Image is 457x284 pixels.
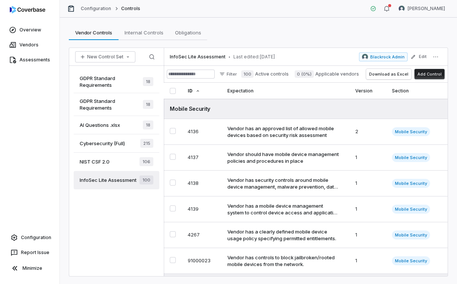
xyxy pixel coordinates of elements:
a: Configuration [3,231,56,244]
button: Edit [408,50,429,64]
td: 1 [349,145,386,171]
button: Select 4267 control [170,231,176,237]
button: Select 4137 control [170,154,176,160]
span: 106 [139,157,153,166]
td: 1 [349,222,386,248]
button: Add Control [414,69,445,79]
img: Emma Belmont avatar [399,6,405,12]
span: Mobile Security [392,230,430,239]
a: Vendors [1,38,58,52]
div: Vendor has controls to block jailbroken/rooted mobile devices from the network. [227,254,340,268]
a: GDPR Standard Requirements18 [74,70,159,93]
span: 100 [241,70,254,78]
span: GDPR Standard Requirements [80,75,143,88]
span: GDPR Standard Requirements [80,98,143,111]
button: Emma Belmont avatar[PERSON_NAME] [394,3,450,14]
span: 215 [140,139,153,148]
span: InfoSec Lite Assessment [80,177,137,183]
span: 100 [139,175,153,184]
span: Mobile Security [392,205,430,214]
div: Vendor has an approved list of allowed mobile devices based on security risk assessment [227,125,340,138]
span: Mobile Security [392,256,430,265]
span: [PERSON_NAME] [408,6,445,12]
button: Select 4136 control [170,128,176,134]
a: AI Questions .xlsx18 [74,116,159,134]
span: Obligations [172,28,204,37]
div: Expectation [227,83,343,99]
span: 18 [143,120,153,129]
img: Blackrock Admin avatar [362,54,368,60]
a: Overview [1,23,58,37]
a: NIST CSF 2.0106 [74,153,159,171]
td: 4267 [182,222,221,248]
button: Report Issue [3,246,56,259]
img: logo-D7KZi-bG.svg [10,6,45,13]
span: InfoSec Lite Assessment [170,54,226,60]
span: Controls [121,6,140,12]
td: 2 [349,119,386,145]
span: Internal Controls [122,28,166,37]
div: Vendor has security controls around mobile device management, malware prevention, data encryption... [227,177,340,190]
td: 91000023 [182,248,221,274]
a: GDPR Standard Requirements18 [74,93,159,116]
td: 1 [349,196,386,222]
td: 1 [349,171,386,196]
div: Vendor should have mobile device management policies and procedures in place [227,151,340,164]
span: 0 (0%) [295,70,313,78]
td: 1 [349,248,386,274]
span: Last edited: [DATE] [233,54,275,60]
button: More actions [430,52,442,61]
div: Vendor has a clearly defined mobile device usage policy specifying permitted entitlements. [227,228,340,242]
span: 18 [143,100,153,109]
a: Assessments [1,53,58,67]
span: 18 [143,77,153,86]
div: ID [188,83,215,99]
button: Filter [216,70,240,79]
td: 4136 [182,119,221,145]
span: Mobile Security [392,127,430,136]
button: Download as Excel [366,69,411,79]
span: Blackrock Admin [370,54,405,60]
div: Vendor has a mobile device management system to control device access and application installations. [227,202,340,216]
div: Section [392,83,442,99]
span: AI Questions .xlsx [80,122,120,128]
a: Cybersecurity (Full)215 [74,134,159,153]
td: 4139 [182,196,221,222]
label: Applicable vendors [295,70,359,78]
span: Mobile Security [392,179,430,188]
span: Filter [227,71,237,77]
div: Version [355,83,380,99]
span: Cybersecurity (Full) [80,140,125,147]
td: 4138 [182,171,221,196]
button: Select 4139 control [170,205,176,211]
button: Minimize [3,261,56,276]
span: NIST CSF 2.0 [80,158,110,165]
button: New Control Set [75,51,135,62]
button: Select 4138 control [170,180,176,186]
a: Configuration [81,6,111,12]
span: Vendor Controls [72,28,115,37]
span: • [228,54,230,59]
td: 4137 [182,145,221,171]
button: Select 91000023 control [170,257,176,263]
span: Mobile Security [392,153,430,162]
label: Active controls [241,70,289,78]
div: Mobile Security [170,105,442,113]
a: InfoSec Lite Assessment100 [74,171,159,189]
